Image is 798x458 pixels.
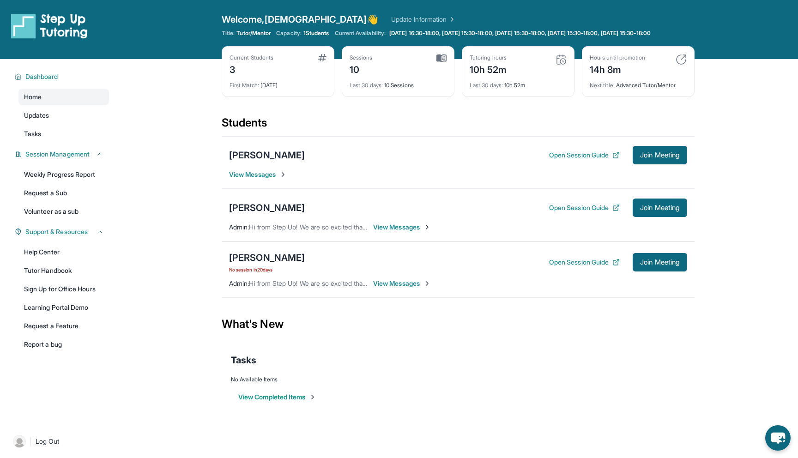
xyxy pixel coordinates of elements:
span: Tasks [24,129,41,139]
span: Session Management [25,150,90,159]
a: [DATE] 16:30-18:00, [DATE] 15:30-18:00, [DATE] 15:30-18:00, [DATE] 15:30-18:00, [DATE] 15:30-18:00 [387,30,653,37]
a: |Log Out [9,431,109,452]
a: Learning Portal Demo [18,299,109,316]
span: Welcome, [DEMOGRAPHIC_DATA] 👋 [222,13,378,26]
div: 10h 52m [470,76,567,89]
span: Home [24,92,42,102]
div: [DATE] [230,76,326,89]
div: Current Students [230,54,273,61]
span: First Match : [230,82,259,89]
a: Update Information [391,15,456,24]
img: Chevron-Right [279,171,287,178]
div: [PERSON_NAME] [229,201,305,214]
a: Help Center [18,244,109,260]
div: [PERSON_NAME] [229,149,305,162]
button: Open Session Guide [549,258,620,267]
button: Open Session Guide [549,203,620,212]
a: Tasks [18,126,109,142]
span: Capacity: [276,30,302,37]
button: Join Meeting [633,253,687,271]
img: Chevron-Right [423,223,431,231]
img: card [676,54,687,65]
div: Advanced Tutor/Mentor [590,76,687,89]
span: View Messages [373,279,431,288]
button: Open Session Guide [549,151,620,160]
img: Chevron Right [447,15,456,24]
img: card [436,54,447,62]
span: [DATE] 16:30-18:00, [DATE] 15:30-18:00, [DATE] 15:30-18:00, [DATE] 15:30-18:00, [DATE] 15:30-18:00 [389,30,651,37]
a: Home [18,89,109,105]
span: Tasks [231,354,256,367]
span: Tutor/Mentor [236,30,271,37]
div: 10 [350,61,373,76]
div: Hours until promotion [590,54,645,61]
div: What's New [222,304,695,344]
a: Updates [18,107,109,124]
a: Tutor Handbook [18,262,109,279]
span: Updates [24,111,49,120]
span: Join Meeting [640,259,680,265]
span: Admin : [229,223,249,231]
div: 14h 8m [590,61,645,76]
img: logo [11,13,88,39]
span: Title: [222,30,235,37]
button: Support & Resources [22,227,103,236]
a: Sign Up for Office Hours [18,281,109,297]
a: Weekly Progress Report [18,166,109,183]
span: Last 30 days : [470,82,503,89]
a: Volunteer as a sub [18,203,109,220]
span: | [30,436,32,447]
div: 10h 52m [470,61,507,76]
span: Dashboard [25,72,58,81]
div: 10 Sessions [350,76,447,89]
div: 3 [230,61,273,76]
div: Sessions [350,54,373,61]
span: Join Meeting [640,205,680,211]
span: View Messages [373,223,431,232]
a: Request a Feature [18,318,109,334]
button: Session Management [22,150,103,159]
img: Chevron-Right [423,280,431,287]
span: Current Availability: [335,30,386,37]
button: View Completed Items [238,392,316,402]
span: View Messages [229,170,287,179]
span: Admin : [229,279,249,287]
span: Log Out [36,437,60,446]
div: [PERSON_NAME] [229,251,305,264]
button: Join Meeting [633,199,687,217]
a: Request a Sub [18,185,109,201]
span: 1 Students [303,30,329,37]
span: Next title : [590,82,615,89]
button: chat-button [765,425,791,451]
div: No Available Items [231,376,685,383]
a: Report a bug [18,336,109,353]
span: Support & Resources [25,227,88,236]
div: Students [222,115,695,136]
img: user-img [13,435,26,448]
img: card [556,54,567,65]
span: No session in 20 days [229,266,305,273]
button: Dashboard [22,72,103,81]
img: card [318,54,326,61]
span: Last 30 days : [350,82,383,89]
span: Join Meeting [640,152,680,158]
button: Join Meeting [633,146,687,164]
div: Tutoring hours [470,54,507,61]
